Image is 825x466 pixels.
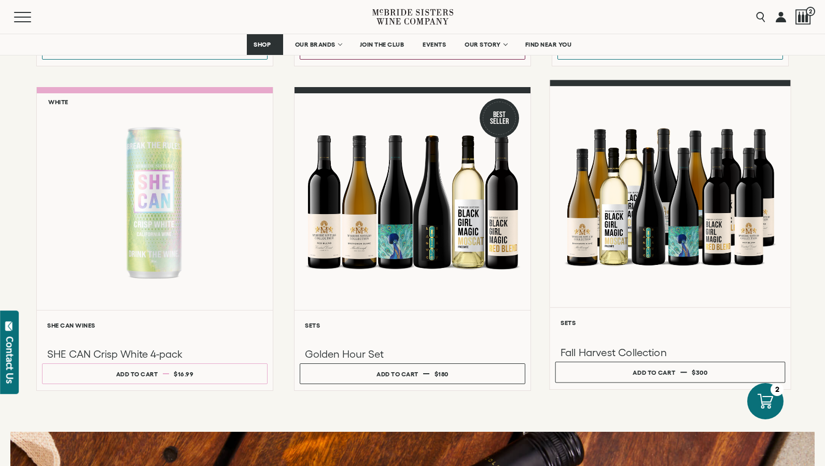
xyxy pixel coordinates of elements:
[5,336,15,384] div: Contact Us
[42,363,268,384] button: Add to cart $16.99
[561,319,780,326] h6: Sets
[806,7,815,16] span: 2
[519,34,579,55] a: FIND NEAR YOU
[294,87,531,391] a: Best Seller Golden Hour Set Sets Golden Hour Set Add to cart $180
[465,41,501,48] span: OUR STORY
[116,366,158,382] div: Add to cart
[376,366,418,382] div: Add to cart
[771,383,784,396] div: 2
[435,371,449,377] span: $180
[549,80,791,390] a: Fall Harvest Collection Sets Fall Harvest Collection Add to cart $300
[254,41,271,48] span: SHOP
[692,369,708,376] span: $300
[36,87,273,391] a: White SHE CAN Crisp White SHE CAN Wines SHE CAN Crisp White 4-pack Add to cart $16.99
[561,345,780,359] h3: Fall Harvest Collection
[295,41,335,48] span: OUR BRANDS
[423,41,446,48] span: EVENTS
[14,12,51,22] button: Mobile Menu Trigger
[300,363,525,384] button: Add to cart $180
[288,34,348,55] a: OUR BRANDS
[416,34,453,55] a: EVENTS
[353,34,411,55] a: JOIN THE CLUB
[48,98,68,105] h6: White
[247,34,283,55] a: SHOP
[555,362,786,383] button: Add to cart $300
[305,347,520,361] h3: Golden Hour Set
[458,34,513,55] a: OUR STORY
[47,347,262,361] h3: SHE CAN Crisp White 4-pack
[47,322,262,329] h6: SHE CAN Wines
[633,364,675,380] div: Add to cart
[360,41,404,48] span: JOIN THE CLUB
[174,371,193,377] span: $16.99
[525,41,572,48] span: FIND NEAR YOU
[305,322,520,329] h6: Sets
